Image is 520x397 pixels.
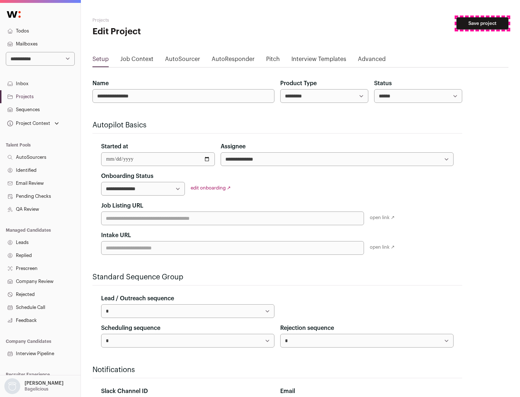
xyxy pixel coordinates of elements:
[358,55,386,66] a: Advanced
[374,79,392,88] label: Status
[101,142,128,151] label: Started at
[101,231,131,240] label: Intake URL
[92,55,109,66] a: Setup
[6,121,50,126] div: Project Context
[92,272,462,282] h2: Standard Sequence Group
[266,55,280,66] a: Pitch
[280,324,334,332] label: Rejection sequence
[25,380,64,386] p: [PERSON_NAME]
[221,142,246,151] label: Assignee
[456,17,508,30] button: Save project
[3,378,65,394] button: Open dropdown
[4,378,20,394] img: nopic.png
[291,55,346,66] a: Interview Templates
[280,387,454,396] div: Email
[101,294,174,303] label: Lead / Outreach sequence
[212,55,255,66] a: AutoResponder
[3,7,25,22] img: Wellfound
[101,324,160,332] label: Scheduling sequence
[6,118,60,128] button: Open dropdown
[101,201,143,210] label: Job Listing URL
[101,172,153,180] label: Onboarding Status
[165,55,200,66] a: AutoSourcer
[92,79,109,88] label: Name
[92,17,231,23] h2: Projects
[92,26,231,38] h1: Edit Project
[92,120,462,130] h2: Autopilot Basics
[191,186,231,190] a: edit onboarding ↗
[101,387,148,396] label: Slack Channel ID
[92,365,462,375] h2: Notifications
[120,55,153,66] a: Job Context
[25,386,48,392] p: Bagelicious
[280,79,317,88] label: Product Type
